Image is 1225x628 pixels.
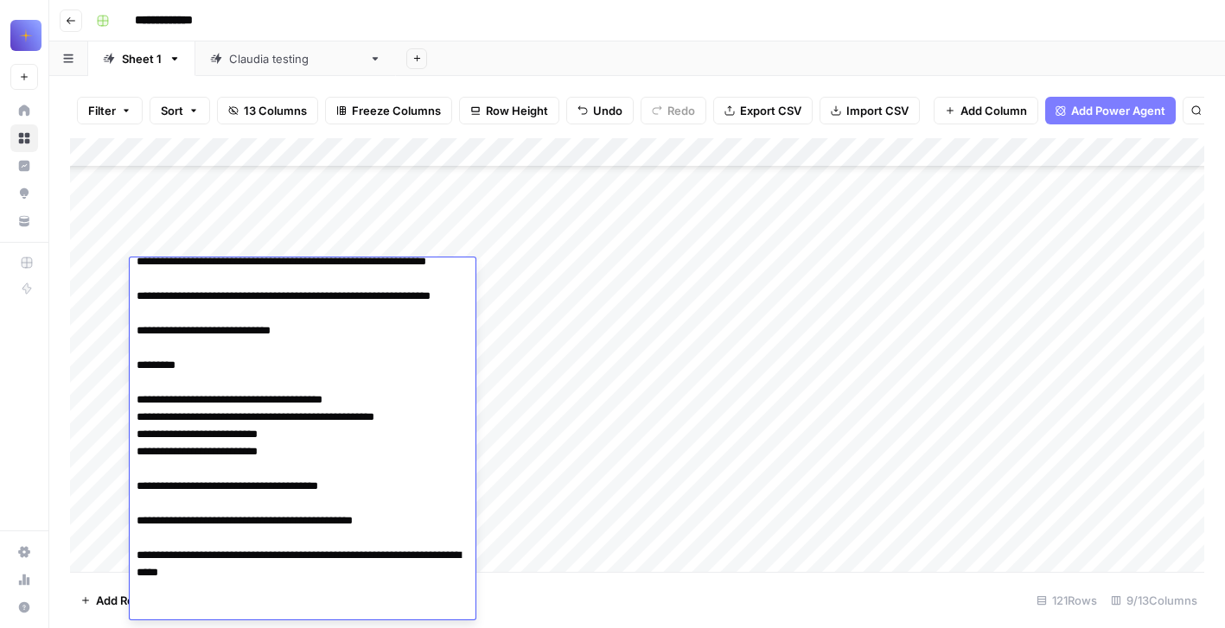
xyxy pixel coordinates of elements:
[10,124,38,152] a: Browse
[217,97,318,124] button: 13 Columns
[593,102,622,119] span: Undo
[96,592,144,609] span: Add Row
[161,102,183,119] span: Sort
[122,50,162,67] div: Sheet 1
[934,97,1038,124] button: Add Column
[846,102,909,119] span: Import CSV
[10,538,38,566] a: Settings
[820,97,920,124] button: Import CSV
[10,152,38,180] a: Insights
[10,593,38,621] button: Help + Support
[960,102,1027,119] span: Add Column
[10,207,38,235] a: Your Data
[10,20,41,51] img: PC Logo
[88,102,116,119] span: Filter
[1071,102,1165,119] span: Add Power Agent
[70,587,154,614] button: Add Row
[88,41,195,76] a: Sheet 1
[352,102,441,119] span: Freeze Columns
[10,180,38,207] a: Opportunities
[10,566,38,593] a: Usage
[740,102,801,119] span: Export CSV
[10,14,38,57] button: Workspace: PC
[459,97,559,124] button: Row Height
[641,97,706,124] button: Redo
[667,102,695,119] span: Redo
[1104,587,1204,614] div: 9/13 Columns
[77,97,143,124] button: Filter
[244,102,307,119] span: 13 Columns
[713,97,813,124] button: Export CSV
[195,41,396,76] a: [PERSON_NAME] testing
[1045,97,1176,124] button: Add Power Agent
[10,97,38,124] a: Home
[486,102,548,119] span: Row Height
[566,97,634,124] button: Undo
[229,50,362,67] div: [PERSON_NAME] testing
[325,97,452,124] button: Freeze Columns
[150,97,210,124] button: Sort
[1030,587,1104,614] div: 121 Rows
